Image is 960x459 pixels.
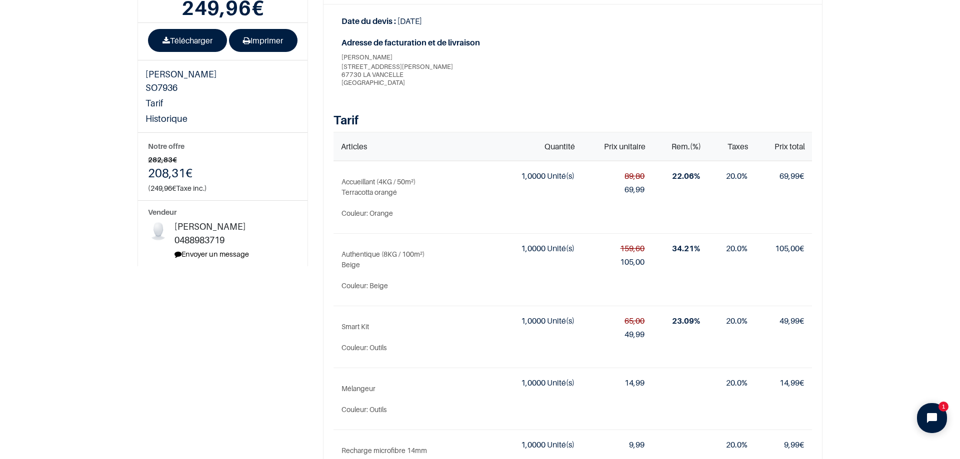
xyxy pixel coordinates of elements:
[590,328,645,341] div: 49,99
[150,184,176,192] span: €
[547,243,574,253] span: Unité(s)
[333,112,812,128] h3: Tarif
[341,383,486,415] a: Mélangeur Couleur: Outils
[727,141,748,151] span: Taxes
[547,378,574,388] span: Unité(s)
[726,440,747,450] span: 20.0%
[726,378,747,388] span: 20.0%
[148,166,185,180] span: 208,31
[148,184,207,192] small: ( Taxe inc.)
[590,314,645,328] div: 65,00
[495,132,582,161] th: Quantité
[590,438,645,452] div: 9,99
[229,29,298,52] a: Imprimer
[148,220,168,240] img: Contact
[590,242,645,255] div: 159,60
[341,176,486,218] p: Accueillant (4KG / 50m²) Terracotta orangé Couleur: Orange
[521,171,545,181] span: 1,0000
[341,249,486,291] p: Authentique (8KG / 100m²) Beige Couleur: Beige
[341,321,486,353] a: Smart Kit Couleur: Outils
[547,316,574,326] span: Unité(s)
[148,155,172,164] span: 282,83
[148,208,176,216] strong: Vendeur
[590,255,645,269] div: 105,00
[779,316,799,326] span: 49,99
[341,176,486,218] a: Accueillant (4KG / 50m²)Terracotta orangé Couleur: Orange
[148,29,227,52] a: Télécharger
[333,132,494,161] th: Articles
[138,95,238,111] a: Tarif
[779,171,804,181] span: €
[590,376,645,390] div: 14,99
[672,243,700,253] strong: 34.21%
[784,440,804,450] span: €
[547,440,574,450] span: Unité(s)
[397,16,422,26] span: [DATE]
[174,221,245,232] span: [PERSON_NAME]
[779,378,804,388] span: €
[590,169,645,183] div: 89,80
[775,243,804,253] span: €
[672,316,700,326] strong: 23.09%
[341,249,486,291] a: Authentique (8KG / 100m²)Beige Couleur: Beige
[150,184,172,192] span: 249,96
[547,171,574,181] span: Unité(s)
[726,171,747,181] span: 20.0%
[174,250,249,258] a: Envoyer un message
[726,316,747,326] span: 20.0%
[341,16,396,26] strong: Date du devis :
[341,36,569,49] strong: Adresse de facturation et de livraison
[779,378,799,388] span: 14,99
[726,243,747,253] span: 20.0%
[779,316,804,326] span: €
[341,63,569,86] span: [STREET_ADDRESS][PERSON_NAME] 67730 LA VANCELLE [GEOGRAPHIC_DATA]
[671,141,701,151] span: Rem.(%)
[521,378,545,388] span: 1,0000
[908,395,955,442] iframe: Tidio Chat
[779,171,799,181] span: 69,99
[138,111,238,126] a: Historique
[138,66,238,95] a: [PERSON_NAME] SO7936
[784,440,799,450] span: 9,99
[148,142,184,150] b: Notre offre
[582,132,653,161] th: Prix unitaire
[148,165,297,181] h4: €
[174,235,224,245] span: 0488983719
[774,141,805,151] span: Prix total
[590,183,645,196] div: 69,99
[148,154,297,165] b: €
[521,316,545,326] span: 1,0000
[672,171,700,181] strong: 22.06%
[521,243,545,253] span: 1,0000
[775,243,799,253] span: 105,00
[521,440,545,450] span: 1,0000
[341,53,392,61] span: [PERSON_NAME]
